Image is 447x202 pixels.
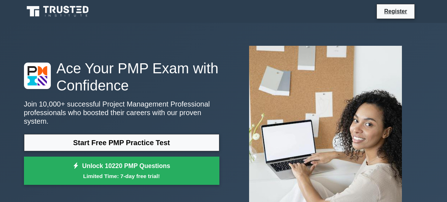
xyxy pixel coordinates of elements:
[24,134,219,151] a: Start Free PMP Practice Test
[33,172,210,180] small: Limited Time: 7-day free trial!
[24,60,219,94] h1: Ace Your PMP Exam with Confidence
[24,157,219,185] a: Unlock 10220 PMP QuestionsLimited Time: 7-day free trial!
[380,7,411,16] a: Register
[24,100,219,125] p: Join 10,000+ successful Project Management Professional professionals who boosted their careers w...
